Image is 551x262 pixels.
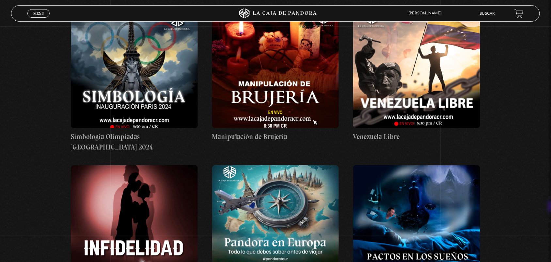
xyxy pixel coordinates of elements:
span: Menu [33,11,44,15]
h4: Simbología Olimpiadas [GEOGRAPHIC_DATA] 2024 [71,131,198,152]
a: Buscar [480,12,495,16]
span: [PERSON_NAME] [405,11,449,15]
a: View your shopping cart [515,9,524,18]
a: Manipulación de Brujería [212,10,339,142]
span: Cerrar [31,17,46,22]
a: Venezuela Libre [353,10,480,142]
h4: Venezuela Libre [353,131,480,142]
a: Simbología Olimpiadas [GEOGRAPHIC_DATA] 2024 [71,10,198,152]
h4: Manipulación de Brujería [212,131,339,142]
